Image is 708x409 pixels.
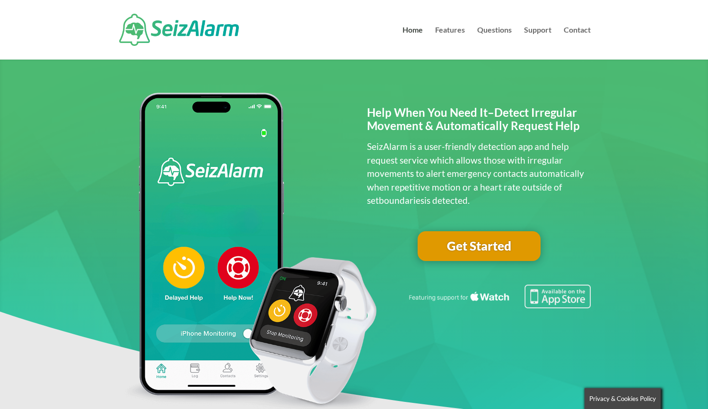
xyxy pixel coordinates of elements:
[367,140,591,208] p: SeizAlarm is a user-friendly detection app and help request service which allows those with irreg...
[367,106,591,138] h2: Help When You Need It–Detect Irregular Movement & Automatically Request Help
[418,231,541,261] a: Get Started
[624,372,698,399] iframe: Help widget launcher
[477,26,512,60] a: Questions
[524,26,551,60] a: Support
[407,285,591,308] img: Seizure detection available in the Apple App Store.
[119,14,239,46] img: SeizAlarm
[379,195,424,206] span: boundaries
[589,395,656,402] span: Privacy & Cookies Policy
[435,26,465,60] a: Features
[402,26,423,60] a: Home
[564,26,591,60] a: Contact
[407,299,591,310] a: Featuring seizure detection support for the Apple Watch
